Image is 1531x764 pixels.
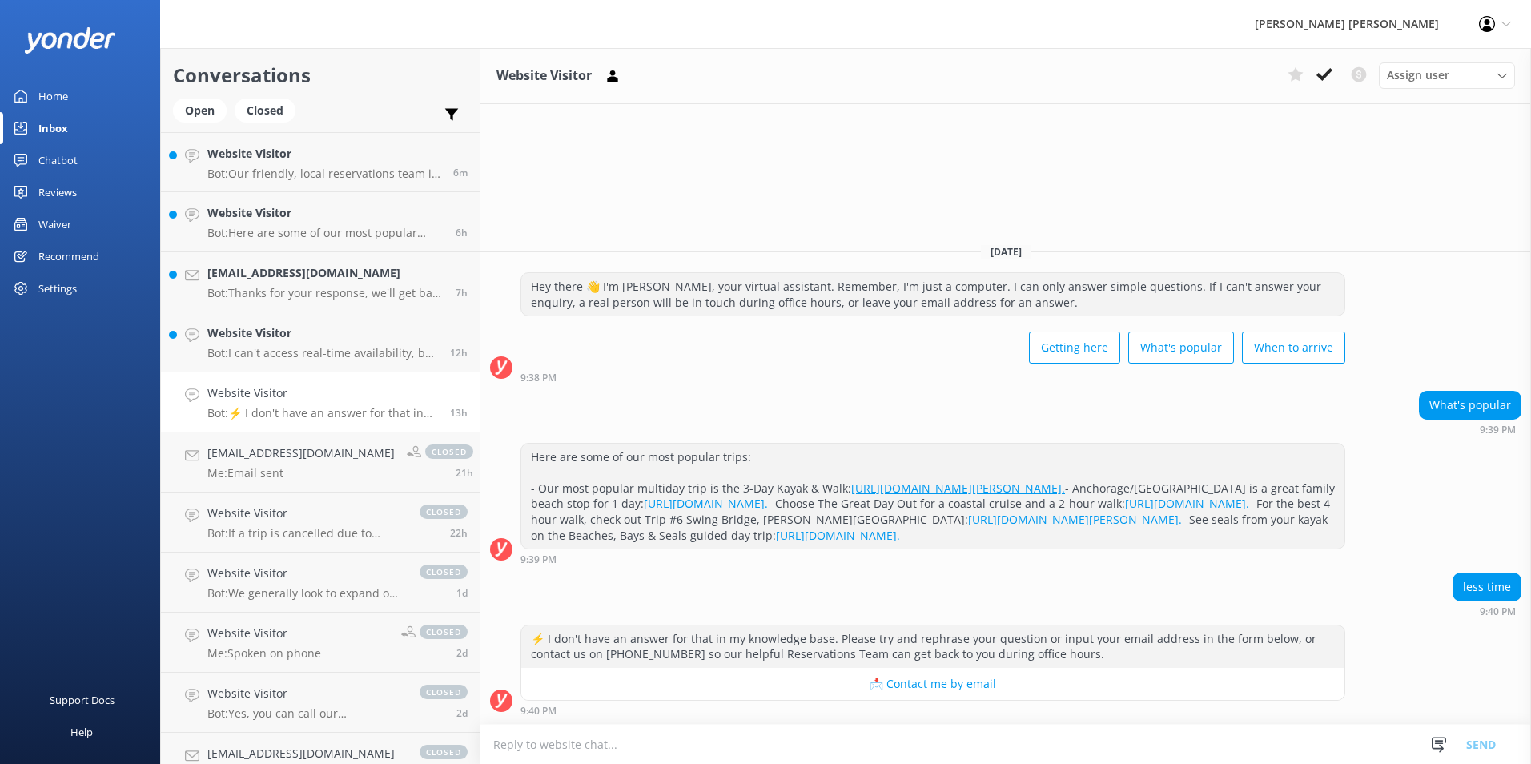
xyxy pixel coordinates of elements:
[450,346,468,360] span: Oct 15 2025 09:49pm (UTC +13:00) Pacific/Auckland
[1480,425,1516,435] strong: 9:39 PM
[1125,496,1249,511] a: [URL][DOMAIN_NAME].
[207,466,395,481] p: Me: Email sent
[50,684,115,716] div: Support Docs
[207,204,444,222] h4: Website Visitor
[520,553,1345,565] div: Oct 15 2025 09:39pm (UTC +13:00) Pacific/Auckland
[453,166,468,179] span: Oct 16 2025 10:38am (UTC +13:00) Pacific/Auckland
[207,586,404,601] p: Bot: We generally look to expand our talent pool in the lead-up to our summer months. You can che...
[456,226,468,239] span: Oct 16 2025 04:31am (UTC +13:00) Pacific/Auckland
[207,505,404,522] h4: Website Visitor
[1480,607,1516,617] strong: 9:40 PM
[420,565,468,579] span: closed
[207,625,321,642] h4: Website Visitor
[207,286,444,300] p: Bot: Thanks for your response, we'll get back to you as soon as we can during opening hours.
[520,373,557,383] strong: 9:38 PM
[1453,605,1521,617] div: Oct 15 2025 09:40pm (UTC +13:00) Pacific/Auckland
[456,706,468,720] span: Oct 14 2025 07:55am (UTC +13:00) Pacific/Auckland
[496,66,592,86] h3: Website Visitor
[161,553,480,613] a: Website VisitorBot:We generally look to expand our talent pool in the lead-up to our summer month...
[1419,424,1521,435] div: Oct 15 2025 09:39pm (UTC +13:00) Pacific/Auckland
[207,685,404,702] h4: Website Visitor
[207,346,438,360] p: Bot: I can't access real-time availability, but you can check and book trips online. For guided o...
[851,481,1065,496] a: [URL][DOMAIN_NAME][PERSON_NAME].
[235,101,303,119] a: Closed
[38,240,99,272] div: Recommend
[1453,573,1521,601] div: less time
[207,526,404,541] p: Bot: If a trip is cancelled due to rough conditions, you will receive a full refund. For more det...
[420,505,468,519] span: closed
[520,555,557,565] strong: 9:39 PM
[420,685,468,699] span: closed
[456,646,468,660] span: Oct 14 2025 08:40am (UTC +13:00) Pacific/Auckland
[207,646,321,661] p: Me: Spoken on phone
[420,625,468,639] span: closed
[207,324,438,342] h4: Website Visitor
[161,312,480,372] a: Website VisitorBot:I can't access real-time availability, but you can check and book trips online...
[161,432,480,493] a: [EMAIL_ADDRESS][DOMAIN_NAME]Me:Email sentclosed21h
[776,528,900,543] a: [URL][DOMAIN_NAME].
[207,406,438,420] p: Bot: ⚡ I don't have an answer for that in my knowledge base. Please try and rephrase your questio...
[1242,332,1345,364] button: When to arrive
[207,145,441,163] h4: Website Visitor
[207,264,444,282] h4: [EMAIL_ADDRESS][DOMAIN_NAME]
[521,273,1344,316] div: Hey there 👋 I'm [PERSON_NAME], your virtual assistant. Remember, I'm just a computer. I can only ...
[1379,62,1515,88] div: Assign User
[38,208,71,240] div: Waiver
[173,60,468,90] h2: Conversations
[38,176,77,208] div: Reviews
[1029,332,1120,364] button: Getting here
[450,526,468,540] span: Oct 15 2025 12:24pm (UTC +13:00) Pacific/Auckland
[521,625,1344,668] div: ⚡ I don't have an answer for that in my knowledge base. Please try and rephrase your question or ...
[456,286,468,300] span: Oct 16 2025 03:00am (UTC +13:00) Pacific/Auckland
[520,706,557,716] strong: 9:40 PM
[161,493,480,553] a: Website VisitorBot:If a trip is cancelled due to rough conditions, you will receive a full refund...
[1387,66,1449,84] span: Assign user
[38,112,68,144] div: Inbox
[235,99,295,123] div: Closed
[161,192,480,252] a: Website VisitorBot:Here are some of our most popular trips: - Our most popular multiday trip is t...
[207,444,395,462] h4: [EMAIL_ADDRESS][DOMAIN_NAME]
[425,444,473,459] span: closed
[24,27,116,54] img: yonder-white-logo.png
[456,466,473,480] span: Oct 15 2025 01:01pm (UTC +13:00) Pacific/Auckland
[161,372,480,432] a: Website VisitorBot:⚡ I don't have an answer for that in my knowledge base. Please try and rephras...
[207,167,441,181] p: Bot: Our friendly, local reservations team is available to assist you during office hours: NZ tim...
[644,496,768,511] a: [URL][DOMAIN_NAME].
[161,132,480,192] a: Website VisitorBot:Our friendly, local reservations team is available to assist you during office...
[207,745,404,762] h4: [EMAIL_ADDRESS][DOMAIN_NAME]
[173,101,235,119] a: Open
[981,245,1031,259] span: [DATE]
[70,716,93,748] div: Help
[38,80,68,112] div: Home
[420,745,468,759] span: closed
[1128,332,1234,364] button: What's popular
[161,252,480,312] a: [EMAIL_ADDRESS][DOMAIN_NAME]Bot:Thanks for your response, we'll get back to you as soon as we can...
[520,705,1345,716] div: Oct 15 2025 09:40pm (UTC +13:00) Pacific/Auckland
[207,226,444,240] p: Bot: Here are some of our most popular trips: - Our most popular multiday trip is the 3-Day Kayak...
[968,512,1182,527] a: [URL][DOMAIN_NAME][PERSON_NAME].
[161,613,480,673] a: Website VisitorMe:Spoken on phoneclosed2d
[173,99,227,123] div: Open
[520,372,1345,383] div: Oct 15 2025 09:38pm (UTC +13:00) Pacific/Auckland
[207,384,438,402] h4: Website Visitor
[207,706,404,721] p: Bot: Yes, you can call our reservations team at [PHONE_NUMBER]. They are available from 7.30am to...
[38,144,78,176] div: Chatbot
[450,406,468,420] span: Oct 15 2025 09:40pm (UTC +13:00) Pacific/Auckland
[161,673,480,733] a: Website VisitorBot:Yes, you can call our reservations team at [PHONE_NUMBER]. They are available ...
[38,272,77,304] div: Settings
[521,444,1344,549] div: Here are some of our most popular trips: - Our most popular multiday trip is the 3-Day Kayak & Wa...
[207,565,404,582] h4: Website Visitor
[521,668,1344,700] button: 📩 Contact me by email
[456,586,468,600] span: Oct 14 2025 08:06pm (UTC +13:00) Pacific/Auckland
[1420,392,1521,419] div: What's popular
